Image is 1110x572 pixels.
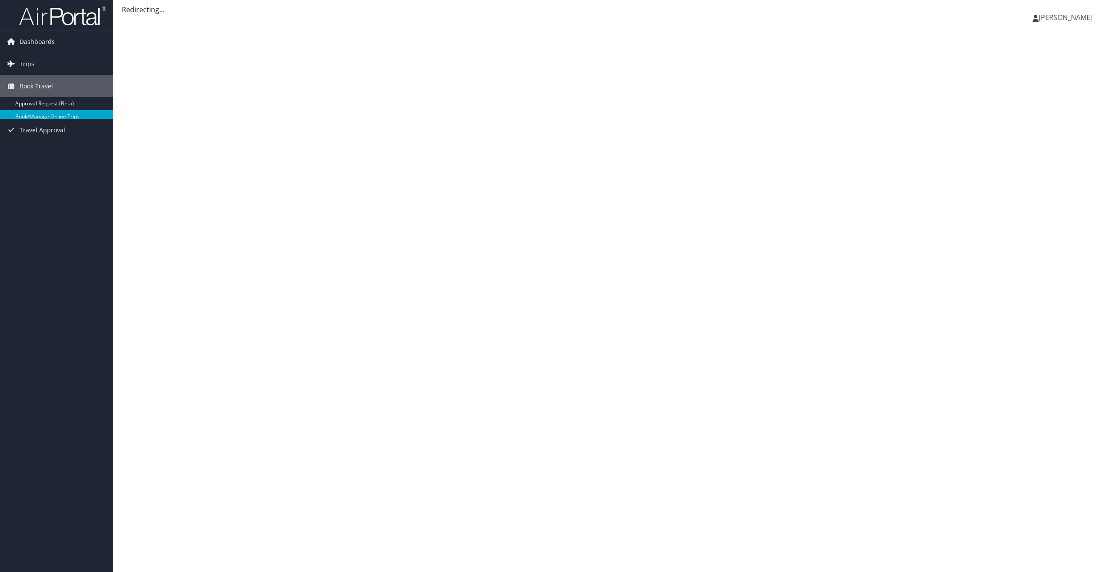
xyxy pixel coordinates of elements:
[20,53,34,75] span: Trips
[20,119,65,141] span: Travel Approval
[1033,4,1101,30] a: [PERSON_NAME]
[19,6,106,26] img: airportal-logo.png
[1039,13,1093,22] span: [PERSON_NAME]
[20,31,55,53] span: Dashboards
[20,75,53,97] span: Book Travel
[122,4,1101,15] div: Redirecting...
